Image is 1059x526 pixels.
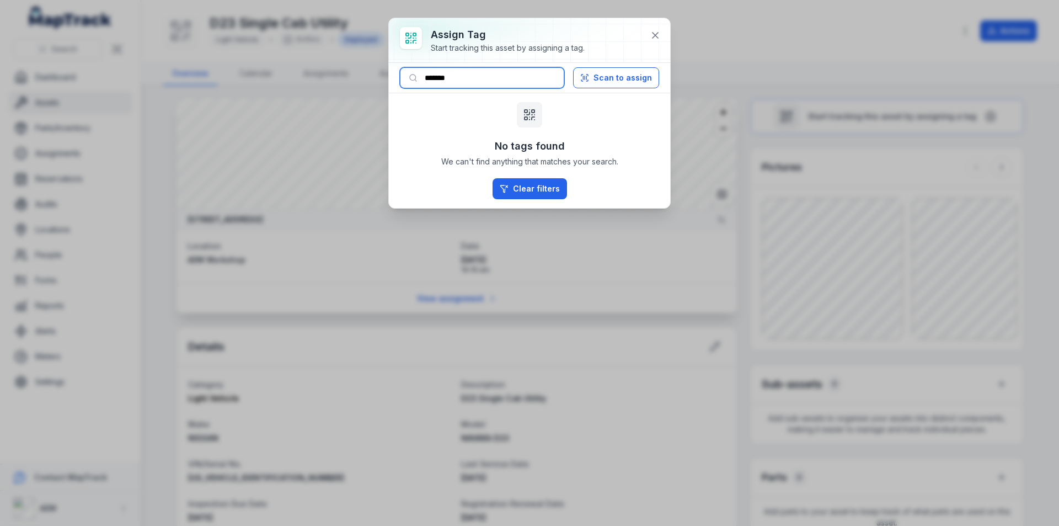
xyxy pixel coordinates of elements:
button: Scan to assign [573,67,659,88]
h3: Assign tag [431,27,585,42]
span: We can't find anything that matches your search. [441,156,618,167]
div: Start tracking this asset by assigning a tag. [431,42,585,54]
button: Clear filters [493,178,567,199]
h3: No tags found [495,139,565,154]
